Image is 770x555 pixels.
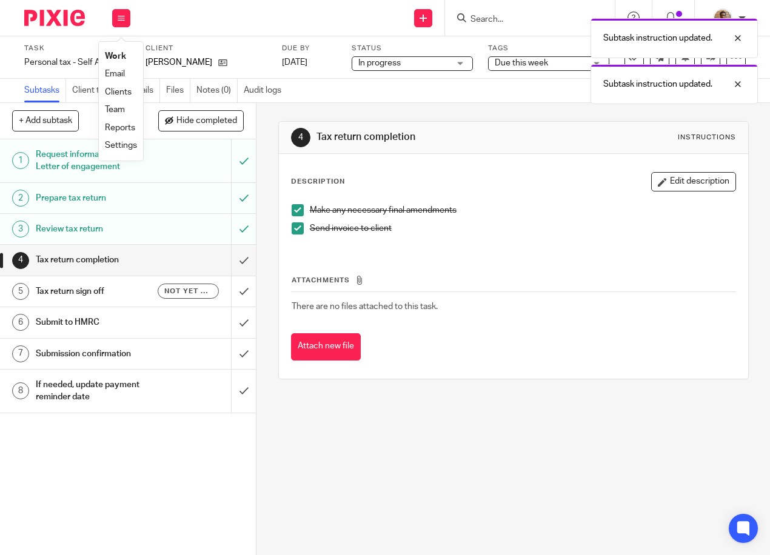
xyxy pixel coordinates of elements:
[129,79,160,102] a: Emails
[36,220,158,238] h1: Review tax return
[651,172,736,191] button: Edit description
[310,222,735,234] p: Send invoice to client
[36,376,158,407] h1: If needed, update payment reminder date
[36,189,158,207] h1: Prepare tax return
[105,105,125,114] a: Team
[24,10,85,26] img: Pixie
[36,282,158,301] h1: Tax return sign off
[12,110,79,131] button: + Add subtask
[12,152,29,169] div: 1
[12,221,29,238] div: 3
[36,251,158,269] h1: Tax return completion
[292,302,438,311] span: There are no files attached to this task.
[146,44,267,53] label: Client
[36,145,158,176] h1: Request information / Send Letter of engagement
[105,124,135,132] a: Reports
[164,286,212,296] span: Not yet sent
[146,56,212,68] p: [PERSON_NAME]
[24,56,130,68] div: Personal tax - Self Assessment
[24,79,66,102] a: Subtasks
[316,131,539,144] h1: Tax return completion
[72,79,123,102] a: Client tasks
[603,78,712,90] p: Subtask instruction updated.
[24,44,130,53] label: Task
[105,70,125,78] a: Email
[105,88,132,96] a: Clients
[12,252,29,269] div: 4
[12,190,29,207] div: 2
[713,8,732,28] img: WhatsApp%20Image%202025-04-23%20.jpg
[244,79,287,102] a: Audit logs
[12,382,29,399] div: 8
[12,345,29,362] div: 7
[105,52,126,61] a: Work
[291,128,310,147] div: 4
[678,133,736,142] div: Instructions
[176,116,237,126] span: Hide completed
[310,204,735,216] p: Make any necessary final amendments
[105,141,137,150] a: Settings
[291,333,361,361] button: Attach new file
[36,345,158,363] h1: Submission confirmation
[292,277,350,284] span: Attachments
[282,44,336,53] label: Due by
[12,283,29,300] div: 5
[158,110,244,131] button: Hide completed
[291,177,345,187] p: Description
[196,79,238,102] a: Notes (0)
[358,59,401,67] span: In progress
[36,313,158,331] h1: Submit to HMRC
[603,32,712,44] p: Subtask instruction updated.
[166,79,190,102] a: Files
[352,44,473,53] label: Status
[12,314,29,331] div: 6
[282,58,307,67] span: [DATE]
